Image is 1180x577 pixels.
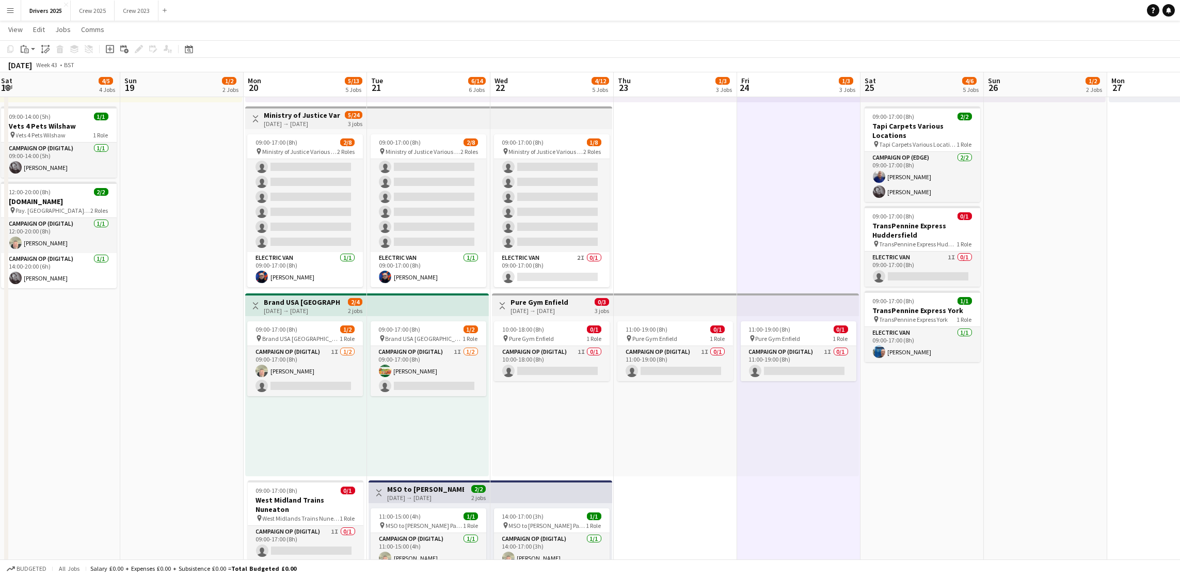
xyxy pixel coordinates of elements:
a: Edit [29,23,49,36]
span: Week 43 [34,61,60,69]
span: Edit [33,25,45,34]
a: Comms [77,23,108,36]
span: Budgeted [17,565,46,572]
span: All jobs [57,565,82,572]
span: Jobs [55,25,71,34]
span: View [8,25,23,34]
button: Budgeted [5,563,48,574]
span: Total Budgeted £0.00 [231,565,296,572]
div: [DATE] [8,60,32,70]
span: Comms [81,25,104,34]
button: Crew 2023 [115,1,158,21]
div: BST [64,61,74,69]
div: Salary £0.00 + Expenses £0.00 + Subsistence £0.00 = [90,565,296,572]
a: Jobs [51,23,75,36]
button: Drivers 2025 [21,1,71,21]
button: Crew 2025 [71,1,115,21]
a: View [4,23,27,36]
